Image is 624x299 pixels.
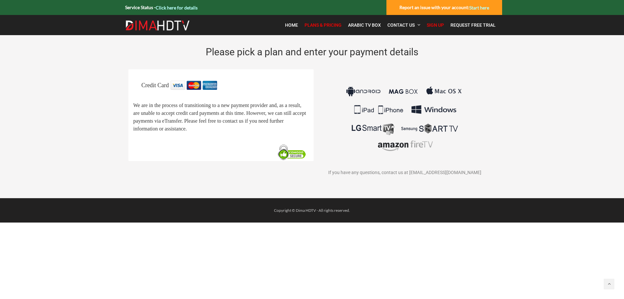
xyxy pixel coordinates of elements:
[423,18,447,32] a: Sign Up
[305,22,342,28] span: Plans & Pricing
[384,18,423,32] a: Contact Us
[133,103,306,132] span: We are in the process of transitioning to a new payment provider and, as a result, are unable to ...
[282,18,301,32] a: Home
[125,20,190,31] img: Dima HDTV
[301,18,345,32] a: Plans & Pricing
[427,22,444,28] span: Sign Up
[399,5,489,10] strong: Report an issue with your account:
[469,5,489,10] a: Start here
[156,5,198,10] a: Click here for details
[206,46,418,58] span: Please pick a plan and enter your payment details
[328,170,481,175] span: If you have any questions, contact us at [EMAIL_ADDRESS][DOMAIN_NAME]
[387,22,415,28] span: Contact Us
[141,82,169,88] span: Credit Card
[348,22,381,28] span: Arabic TV Box
[285,22,298,28] span: Home
[125,5,198,10] strong: Service Status -
[447,18,499,32] a: Request Free Trial
[604,279,614,289] a: Back to top
[345,18,384,32] a: Arabic TV Box
[450,22,496,28] span: Request Free Trial
[122,207,502,214] div: Copyright © Dima HDTV - All rights reserved.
